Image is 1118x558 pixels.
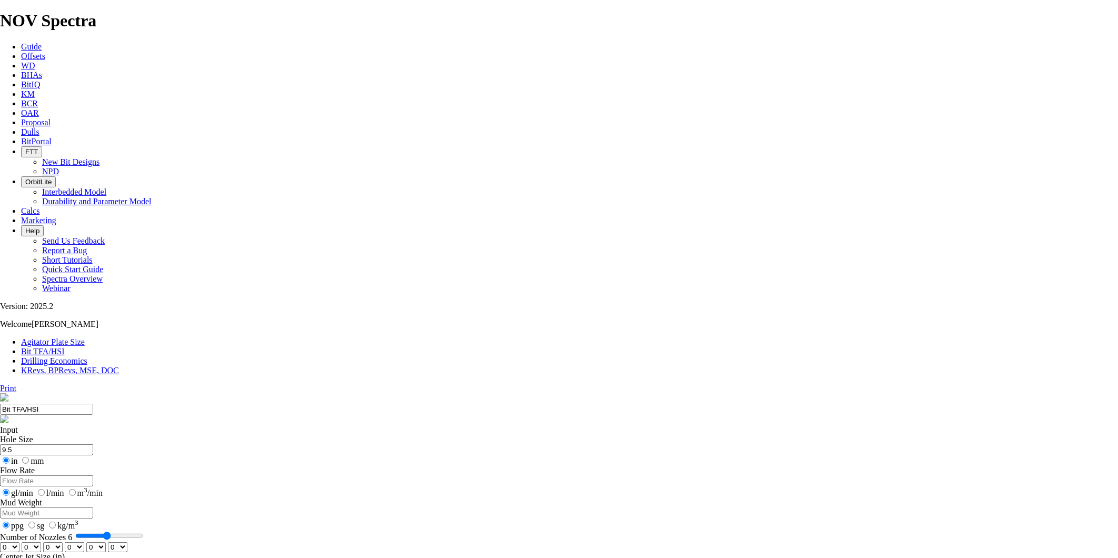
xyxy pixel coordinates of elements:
[21,42,42,51] a: Guide
[21,225,44,236] button: Help
[35,489,64,497] label: l/min
[21,176,56,187] button: OrbitLite
[21,127,39,136] a: Dulls
[25,227,39,235] span: Help
[25,148,38,156] span: FTT
[3,489,9,496] input: gl/min
[21,89,35,98] a: KM
[28,522,35,529] input: sg
[38,489,45,496] input: l/min
[21,108,39,117] a: OAR
[42,236,105,245] a: Send Us Feedback
[42,255,93,264] a: Short Tutorials
[21,137,52,146] a: BitPortal
[21,366,119,375] a: KRevs, BPRevs, MSE, DOC
[21,71,42,79] a: BHAs
[21,99,38,108] a: BCR
[21,356,87,365] a: Drilling Economics
[21,347,65,356] a: Bit TFA/HSI
[66,489,103,497] label: m /min
[21,80,40,89] a: BitIQ
[21,216,56,225] a: Marketing
[42,246,87,255] a: Report a Bug
[21,61,35,70] a: WD
[42,157,99,166] a: New Bit Designs
[75,519,78,526] sup: 3
[42,197,152,206] a: Durability and Parameter Model
[19,456,44,465] label: mm
[21,206,40,215] a: Calcs
[3,457,9,464] input: in
[32,320,98,328] span: [PERSON_NAME]
[42,284,71,293] a: Webinar
[22,457,29,464] input: mm
[42,167,59,176] a: NPD
[42,274,103,283] a: Spectra Overview
[46,521,78,530] label: kg/m
[84,486,87,494] sup: 3
[69,489,76,496] input: m3/min
[21,52,45,61] a: Offsets
[26,521,44,530] label: sg
[42,187,106,196] a: Interbedded Model
[21,118,51,127] a: Proposal
[25,178,52,186] span: OrbitLite
[3,522,9,529] input: ppg
[49,522,56,529] input: kg/m3
[21,146,42,157] button: FTT
[21,337,85,346] a: Agitator Plate Size
[42,265,103,274] a: Quick Start Guide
